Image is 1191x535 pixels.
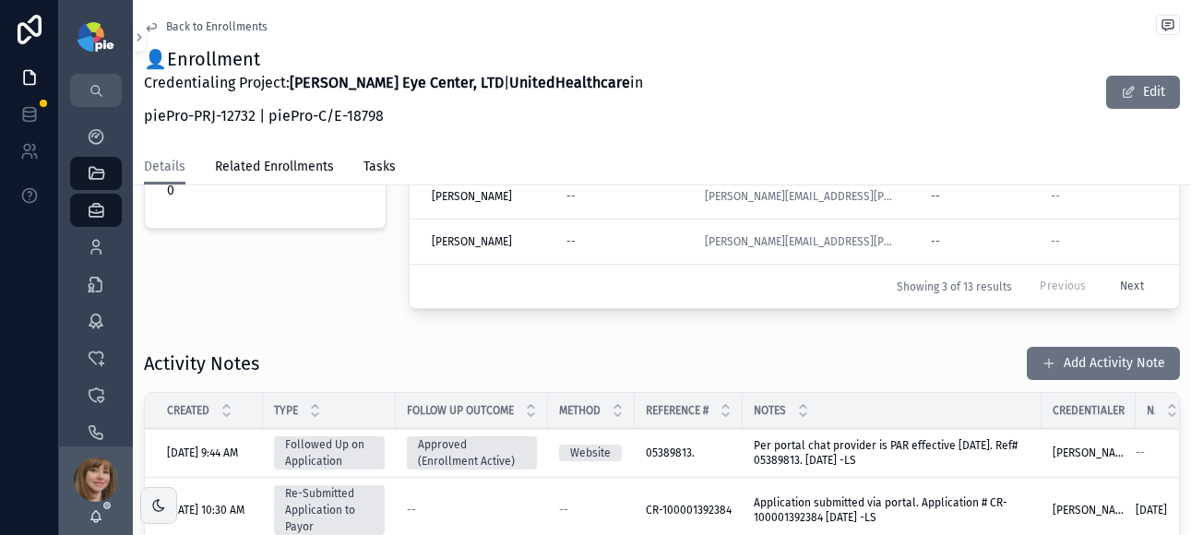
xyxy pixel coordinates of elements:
[274,436,385,470] a: Followed Up on Application
[705,234,894,249] a: [PERSON_NAME][EMAIL_ADDRESS][PERSON_NAME][DOMAIN_NAME]
[363,150,396,187] a: Tasks
[754,438,1030,468] a: Per portal chat provider is PAR effective [DATE]. Ref# 05389813. [DATE] -LS
[144,158,185,176] span: Details
[897,279,1012,294] span: Showing 3 of 13 results
[167,182,363,200] span: 0
[646,446,732,460] a: 05389813.
[559,503,624,517] a: --
[144,46,643,72] h1: 👤Enrollment
[167,446,252,460] a: [DATE] 9:44 AM
[1053,446,1125,460] a: [PERSON_NAME]
[931,189,940,204] div: --
[167,503,252,517] a: [DATE] 10:30 AM
[1027,347,1180,380] button: Add Activity Note
[407,403,514,418] span: Follow Up Outcome
[1051,189,1184,204] a: --
[432,234,512,249] span: [PERSON_NAME]
[1051,234,1060,249] span: --
[363,158,396,176] span: Tasks
[697,182,901,211] a: [PERSON_NAME][EMAIL_ADDRESS][PERSON_NAME][DOMAIN_NAME]
[166,19,268,34] span: Back to Enrollments
[290,74,504,91] strong: [PERSON_NAME] Eye Center, LTD
[1053,503,1125,517] a: [PERSON_NAME]
[215,158,334,176] span: Related Enrollments
[215,150,334,187] a: Related Enrollments
[646,503,732,517] a: CR-100001392384
[931,234,940,249] div: --
[1053,403,1125,418] span: Credentialer
[274,485,385,535] a: Re-Submitted Application to Payor
[167,503,244,517] span: [DATE] 10:30 AM
[144,72,643,94] p: Credentialing Project: | in
[559,403,601,418] span: Method
[432,189,537,204] a: [PERSON_NAME]
[59,107,133,446] div: scrollable content
[1136,503,1167,517] a: [DATE]
[754,403,786,418] span: Notes
[923,227,1040,256] a: --
[697,227,901,256] a: [PERSON_NAME][EMAIL_ADDRESS][PERSON_NAME][DOMAIN_NAME]
[1051,189,1060,204] span: --
[418,436,526,470] div: Approved (Enrollment Active)
[285,436,374,470] div: Followed Up on Application
[705,189,894,204] a: [PERSON_NAME][EMAIL_ADDRESS][PERSON_NAME][DOMAIN_NAME]
[754,495,1030,525] a: Application submitted via portal. Application # CR-100001392384 [DATE] -LS
[144,19,268,34] a: Back to Enrollments
[432,189,512,204] span: [PERSON_NAME]
[646,403,709,418] span: Reference #
[144,351,259,376] h1: Activity Notes
[570,445,611,461] div: Website
[559,503,568,517] span: --
[559,227,675,256] a: --
[407,503,537,517] a: --
[407,503,416,517] span: --
[144,105,643,127] p: piePro-PRJ-12732 | piePro-C/E-18798
[566,189,576,204] div: --
[559,182,675,211] a: --
[1106,76,1180,109] button: Edit
[285,485,374,535] div: Re-Submitted Application to Payor
[432,234,537,249] a: [PERSON_NAME]
[77,22,113,52] img: App logo
[144,150,185,185] a: Details
[754,496,1007,524] span: Application submitted via portal. Application # CR-100001392384 [DATE] -LS
[646,446,695,460] span: 05389813.
[1051,234,1184,249] a: --
[1136,446,1145,460] span: --
[754,439,1020,467] span: Per portal chat provider is PAR effective [DATE]. Ref# 05389813. [DATE] -LS
[1147,403,1155,418] span: Next Action Date
[566,234,576,249] div: --
[1136,446,1167,460] a: --
[1107,272,1157,301] button: Next
[407,436,537,470] a: Approved (Enrollment Active)
[274,403,298,418] span: Type
[167,446,238,460] span: [DATE] 9:44 AM
[167,403,209,418] span: Created
[509,74,630,91] strong: UnitedHealthcare
[923,182,1040,211] a: --
[559,445,624,461] a: Website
